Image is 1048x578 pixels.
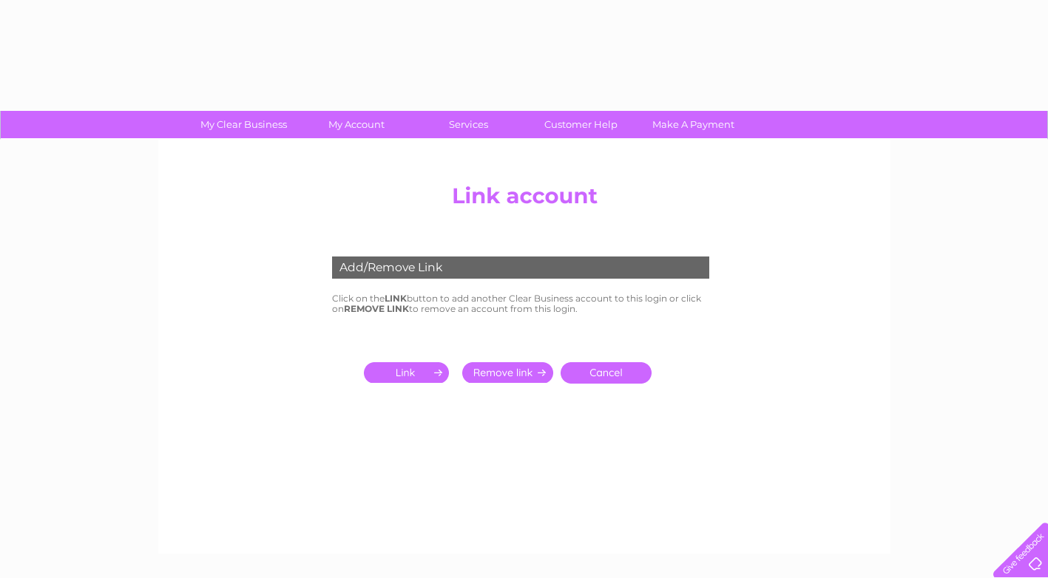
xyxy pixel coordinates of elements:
[295,111,417,138] a: My Account
[408,111,530,138] a: Services
[344,303,409,314] b: REMOVE LINK
[183,111,305,138] a: My Clear Business
[332,256,709,279] div: Add/Remove Link
[385,293,407,304] b: LINK
[364,362,455,383] input: Submit
[561,362,652,384] a: Cancel
[520,111,642,138] a: Customer Help
[632,111,754,138] a: Make A Payment
[328,290,720,318] td: Click on the button to add another Clear Business account to this login or click on to remove an ...
[462,362,553,383] input: Submit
